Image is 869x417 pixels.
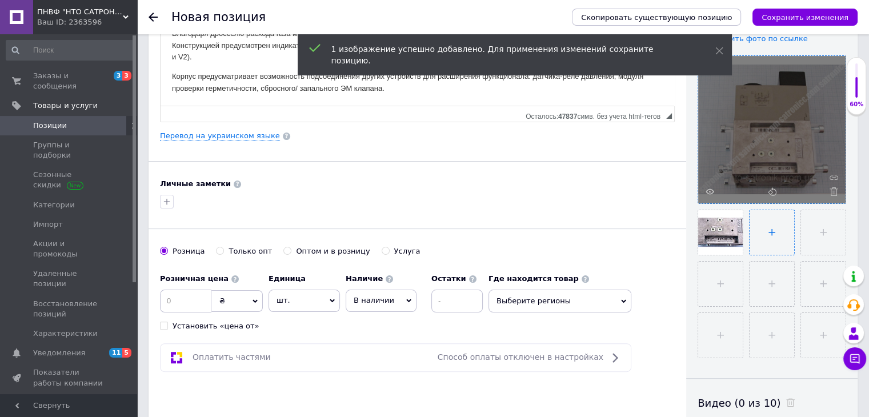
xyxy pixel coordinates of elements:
[193,352,271,362] span: Оплатить частями
[33,328,98,339] span: Характеристики
[33,140,106,161] span: Группы и подборки
[706,34,808,43] span: Добавить фото по ссылке
[354,296,394,304] span: В наличии
[160,290,211,312] input: 0
[431,290,483,312] input: -
[122,71,131,81] span: 3
[346,274,383,283] b: Наличие
[847,101,866,109] div: 60%
[11,65,502,101] p: Благодаря дросселю расхода газа можно выбрать оптимальный режим подачи. Регулировка осуществляетс...
[160,274,229,283] b: Розничная цена
[37,7,123,17] span: ПНВФ "НТО САТРОНІК"
[752,9,858,26] button: Сохранить изменения
[33,71,106,91] span: Заказы и сообщения
[843,347,866,370] button: Чат с покупателем
[33,367,106,388] span: Показатели работы компании
[488,274,579,283] b: Где находится товар
[160,131,280,141] a: Перевод на украинском языке
[526,110,666,121] div: Подсчет символов
[438,352,603,362] span: Способ оплаты отключен в настройках
[666,113,672,119] span: Перетащите для изменения размера
[269,290,340,311] span: шт.
[488,290,631,312] span: Выберите регионы
[11,108,502,132] p: Корпус предусматривает возможность подсоединения других устройств для расширения функционала: дат...
[331,43,687,66] div: 1 изображение успешно добавлено. Для применения изменений сохраните позицию.
[572,9,741,26] button: Скопировать существующую позицию
[173,246,205,256] div: Розница
[33,121,67,131] span: Позиции
[698,397,780,409] span: Видео (0 из 10)
[149,13,158,22] div: Вернуться назад
[114,71,123,81] span: 3
[11,22,502,58] p: Внешняя оболочка клапана выполнена по стандарту IP 54 – не пропускает пыль и влагу. Корпус изгото...
[109,348,122,358] span: 11
[33,239,106,259] span: Акции и промокоды
[431,274,466,283] b: Остатки
[296,246,370,256] div: Оптом и в розницу
[33,299,106,319] span: Восстановление позиций
[122,348,131,358] span: 5
[160,179,231,188] b: Личные заметки
[33,101,98,111] span: Товары и услуги
[6,40,135,61] input: Поиск
[33,219,63,230] span: Импорт
[394,246,421,256] div: Услуга
[762,13,848,22] i: Сохранить изменения
[33,170,106,190] span: Сезонные скидки
[37,17,137,27] div: Ваш ID: 2363596
[33,348,85,358] span: Уведомления
[229,246,272,256] div: Только опт
[33,200,75,210] span: Категории
[269,274,306,283] b: Единица
[847,57,866,115] div: 60% Качество заполнения
[581,13,732,22] span: Скопировать существующую позицию
[173,321,259,331] div: Установить «цена от»
[171,10,266,24] h1: Новая позиция
[558,113,577,121] span: 47837
[219,296,225,305] span: ₴
[33,268,106,289] span: Удаленные позиции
